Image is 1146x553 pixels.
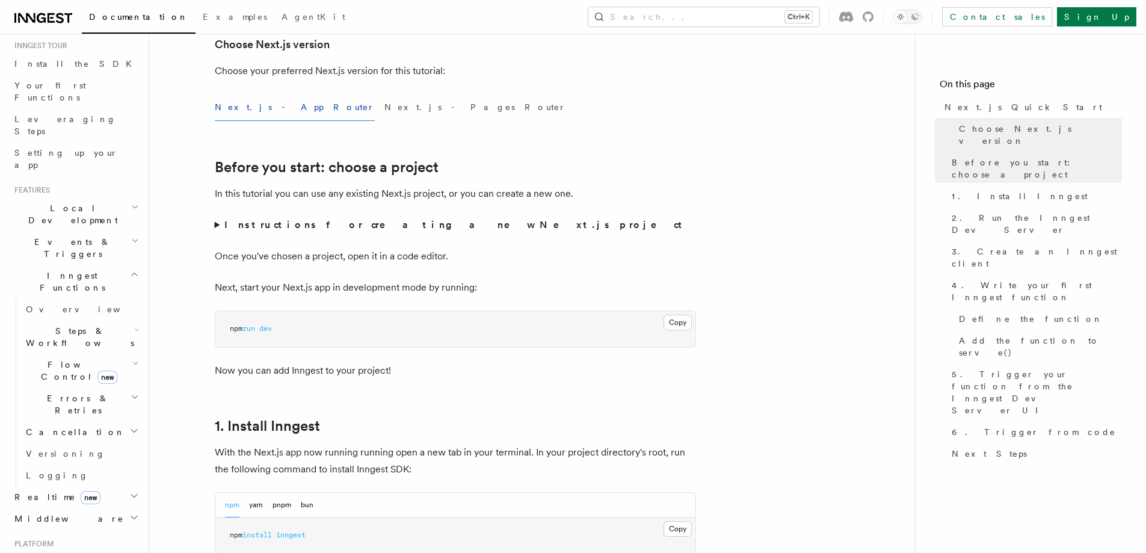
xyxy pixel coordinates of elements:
[10,108,141,142] a: Leveraging Steps
[954,308,1122,330] a: Define the function
[21,325,134,349] span: Steps & Workflows
[959,123,1122,147] span: Choose Next.js version
[215,279,696,296] p: Next, start your Next.js app in development mode by running:
[230,324,242,333] span: npm
[301,493,313,517] button: bun
[10,231,141,265] button: Events & Triggers
[10,236,131,260] span: Events & Triggers
[952,190,1088,202] span: 1. Install Inngest
[215,36,330,53] a: Choose Next.js version
[952,279,1122,303] span: 4. Write your first Inngest function
[215,418,320,434] a: 1. Install Inngest
[249,493,263,517] button: yarn
[196,4,274,32] a: Examples
[959,335,1122,359] span: Add the function to serve()
[215,63,696,79] p: Choose your preferred Next.js version for this tutorial:
[21,426,125,438] span: Cancellation
[10,298,141,486] div: Inngest Functions
[282,12,345,22] span: AgentKit
[14,114,116,136] span: Leveraging Steps
[952,368,1122,416] span: 5. Trigger your function from the Inngest Dev Server UI
[82,4,196,34] a: Documentation
[952,246,1122,270] span: 3. Create an Inngest client
[954,330,1122,363] a: Add the function to serve()
[14,59,139,69] span: Install the SDK
[893,10,922,24] button: Toggle dark mode
[21,354,141,388] button: Flow Controlnew
[224,219,687,230] strong: Instructions for creating a new Next.js project
[242,324,255,333] span: run
[959,313,1103,325] span: Define the function
[97,371,117,384] span: new
[947,207,1122,241] a: 2. Run the Inngest Dev Server
[947,241,1122,274] a: 3. Create an Inngest client
[89,12,188,22] span: Documentation
[259,324,272,333] span: dev
[215,94,375,121] button: Next.js - App Router
[10,53,141,75] a: Install the SDK
[10,197,141,231] button: Local Development
[947,421,1122,443] a: 6. Trigger from code
[21,298,141,320] a: Overview
[215,248,696,265] p: Once you've chosen a project, open it in a code editor.
[10,486,141,508] button: Realtimenew
[215,185,696,202] p: In this tutorial you can use any existing Next.js project, or you can create a new one.
[26,449,105,459] span: Versioning
[10,185,50,195] span: Features
[10,265,141,298] button: Inngest Functions
[10,142,141,176] a: Setting up your app
[952,212,1122,236] span: 2. Run the Inngest Dev Server
[588,7,819,26] button: Search...Ctrl+K
[10,508,141,530] button: Middleware
[942,7,1052,26] a: Contact sales
[14,148,118,170] span: Setting up your app
[203,12,267,22] span: Examples
[215,217,696,233] summary: Instructions for creating a new Next.js project
[952,156,1122,181] span: Before you start: choose a project
[947,443,1122,465] a: Next Steps
[10,202,131,226] span: Local Development
[664,521,692,537] button: Copy
[21,320,141,354] button: Steps & Workflows
[26,304,150,314] span: Overview
[947,274,1122,308] a: 4. Write your first Inngest function
[10,491,100,503] span: Realtime
[274,4,353,32] a: AgentKit
[10,75,141,108] a: Your first Functions
[230,531,242,539] span: npm
[940,96,1122,118] a: Next.js Quick Start
[215,159,439,176] a: Before you start: choose a project
[273,493,291,517] button: pnpm
[785,11,812,23] kbd: Ctrl+K
[10,539,54,549] span: Platform
[225,493,239,517] button: npm
[215,362,696,379] p: Now you can add Inngest to your project!
[26,471,88,480] span: Logging
[242,531,272,539] span: install
[384,94,566,121] button: Next.js - Pages Router
[10,270,130,294] span: Inngest Functions
[947,152,1122,185] a: Before you start: choose a project
[944,101,1102,113] span: Next.js Quick Start
[81,491,100,504] span: new
[215,444,696,478] p: With the Next.js app now running running open a new tab in your terminal. In your project directo...
[664,315,692,330] button: Copy
[21,388,141,421] button: Errors & Retries
[952,426,1116,438] span: 6. Trigger from code
[21,465,141,486] a: Logging
[21,359,132,383] span: Flow Control
[21,392,131,416] span: Errors & Retries
[947,363,1122,421] a: 5. Trigger your function from the Inngest Dev Server UI
[276,531,306,539] span: inngest
[10,513,124,525] span: Middleware
[954,118,1122,152] a: Choose Next.js version
[21,443,141,465] a: Versioning
[14,81,86,102] span: Your first Functions
[940,77,1122,96] h4: On this page
[947,185,1122,207] a: 1. Install Inngest
[21,421,141,443] button: Cancellation
[10,41,67,51] span: Inngest tour
[1057,7,1136,26] a: Sign Up
[952,448,1027,460] span: Next Steps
